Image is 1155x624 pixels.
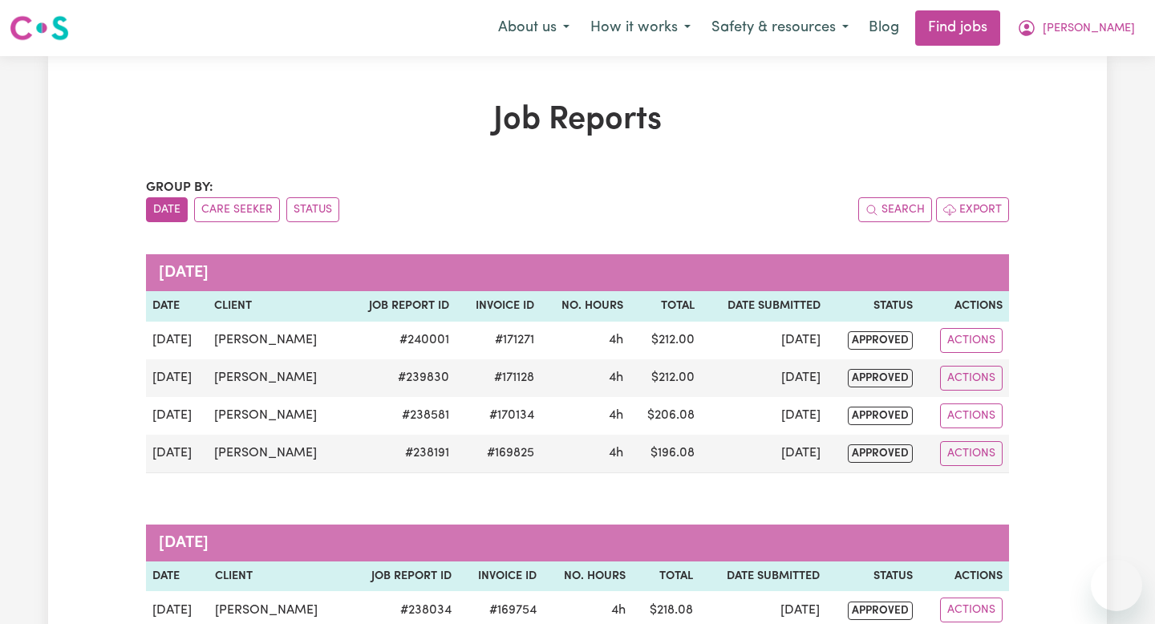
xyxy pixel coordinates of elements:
[630,359,701,397] td: $ 212.00
[146,359,208,397] td: [DATE]
[630,435,701,473] td: $ 196.08
[609,371,623,384] span: 4 hours
[630,322,701,359] td: $ 212.00
[10,14,69,43] img: Careseekers logo
[458,561,543,592] th: Invoice ID
[919,291,1009,322] th: Actions
[848,369,913,387] span: approved
[209,561,346,592] th: Client
[609,447,623,460] span: 4 hours
[208,435,345,473] td: [PERSON_NAME]
[611,604,626,617] span: 4 hours
[146,254,1009,291] caption: [DATE]
[456,291,541,322] th: Invoice ID
[456,435,541,473] td: #169825
[346,561,458,592] th: Job Report ID
[859,10,909,46] a: Blog
[541,291,630,322] th: No. Hours
[286,197,339,222] button: sort invoices by paid status
[580,11,701,45] button: How it works
[858,197,932,222] button: Search
[146,525,1009,561] caption: [DATE]
[194,197,280,222] button: sort invoices by care seeker
[208,359,345,397] td: [PERSON_NAME]
[208,291,345,322] th: Client
[208,322,345,359] td: [PERSON_NAME]
[940,328,1003,353] button: Actions
[1007,11,1145,45] button: My Account
[827,291,919,322] th: Status
[701,359,827,397] td: [DATE]
[488,11,580,45] button: About us
[919,561,1009,592] th: Actions
[609,334,623,346] span: 4 hours
[940,598,1003,622] button: Actions
[456,322,541,359] td: #171271
[146,435,208,473] td: [DATE]
[146,291,208,322] th: Date
[146,197,188,222] button: sort invoices by date
[936,197,1009,222] button: Export
[701,435,827,473] td: [DATE]
[848,444,913,463] span: approved
[146,101,1009,140] h1: Job Reports
[10,10,69,47] a: Careseekers logo
[630,397,701,435] td: $ 206.08
[699,561,826,592] th: Date Submitted
[146,397,208,435] td: [DATE]
[456,397,541,435] td: #170134
[940,441,1003,466] button: Actions
[456,359,541,397] td: #171128
[826,561,919,592] th: Status
[208,397,345,435] td: [PERSON_NAME]
[543,561,632,592] th: No. Hours
[848,407,913,425] span: approved
[940,403,1003,428] button: Actions
[940,366,1003,391] button: Actions
[915,10,1000,46] a: Find jobs
[848,331,913,350] span: approved
[345,322,456,359] td: # 240001
[1091,560,1142,611] iframe: Button to launch messaging window
[848,602,913,620] span: approved
[701,11,859,45] button: Safety & resources
[630,291,701,322] th: Total
[345,435,456,473] td: # 238191
[609,409,623,422] span: 4 hours
[146,181,213,194] span: Group by:
[701,322,827,359] td: [DATE]
[345,397,456,435] td: # 238581
[345,359,456,397] td: # 239830
[632,561,699,592] th: Total
[701,291,827,322] th: Date Submitted
[345,291,456,322] th: Job Report ID
[701,397,827,435] td: [DATE]
[1043,20,1135,38] span: [PERSON_NAME]
[146,322,208,359] td: [DATE]
[146,561,209,592] th: Date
